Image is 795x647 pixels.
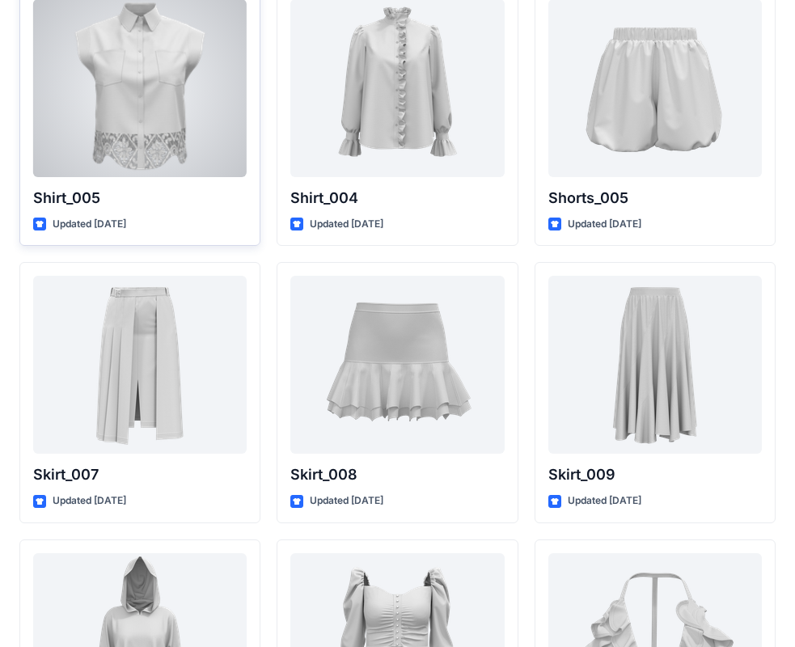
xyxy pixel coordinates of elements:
[33,276,247,454] a: Skirt_007
[310,493,383,510] p: Updated [DATE]
[568,216,641,233] p: Updated [DATE]
[568,493,641,510] p: Updated [DATE]
[290,276,504,454] a: Skirt_008
[290,187,504,209] p: Shirt_004
[53,493,126,510] p: Updated [DATE]
[310,216,383,233] p: Updated [DATE]
[33,463,247,486] p: Skirt_007
[290,463,504,486] p: Skirt_008
[548,463,762,486] p: Skirt_009
[548,187,762,209] p: Shorts_005
[548,276,762,454] a: Skirt_009
[53,216,126,233] p: Updated [DATE]
[33,187,247,209] p: Shirt_005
